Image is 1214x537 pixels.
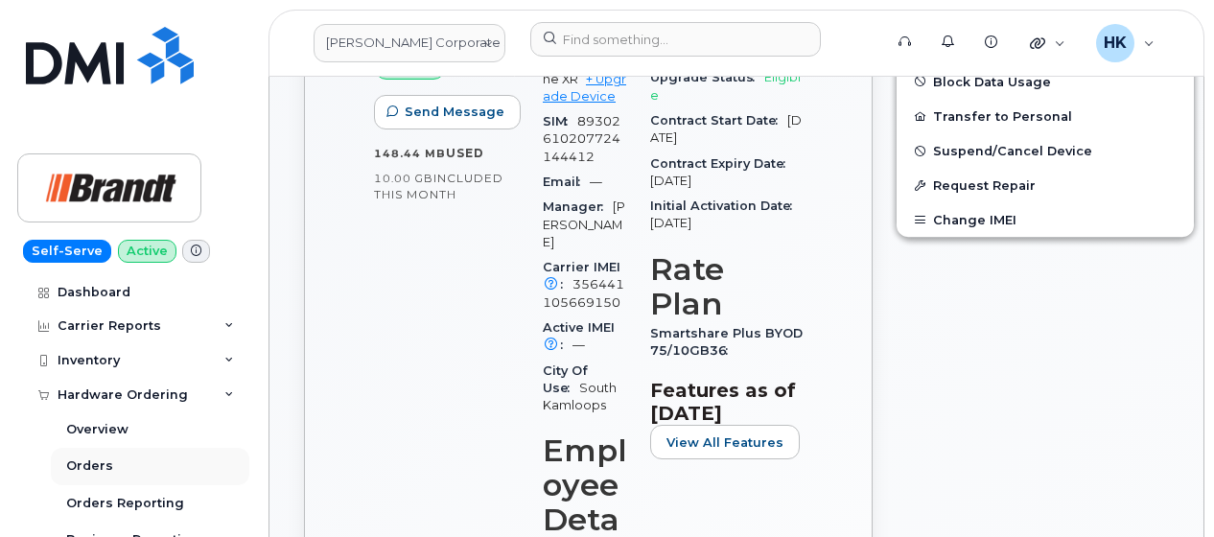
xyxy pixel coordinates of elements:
span: 10.00 GB [374,172,433,185]
button: View All Features [650,425,800,459]
a: + Upgrade Device [543,72,626,104]
span: SIM [543,114,577,128]
span: [DATE] [650,216,691,230]
span: 89302610207724144412 [543,114,620,164]
button: Request Repair [897,168,1194,202]
button: Send Message [374,95,521,129]
span: Suspend/Cancel Device [933,144,1092,158]
div: Quicklinks [1016,24,1079,62]
span: 356441105669150 [543,277,624,309]
span: Contract Expiry Date [650,156,795,171]
button: Suspend/Cancel Device [897,133,1194,168]
span: Contract Start Date [650,113,787,128]
span: [DATE] [650,174,691,188]
span: — [572,338,585,352]
span: included this month [374,171,503,202]
span: Carrier IMEI [543,260,620,292]
span: used [446,146,484,160]
span: Upgrade Status [650,70,764,84]
button: Change IMEI [897,202,1194,237]
span: Send Message [405,103,504,121]
span: Active IMEI [543,320,615,352]
h3: Features as of [DATE] [650,379,803,425]
span: Email [543,175,590,189]
span: South Kamloops [543,381,617,412]
span: HK [1104,32,1127,55]
button: Transfer to Personal [897,99,1194,133]
a: Brandt Corporate Services LTD [314,24,505,62]
span: View All Features [666,433,783,452]
span: [PERSON_NAME] [543,199,625,249]
span: Smartshare Plus BYOD 75/10GB36 [650,326,803,358]
span: Eligible [650,70,801,102]
span: 148.44 MB [374,147,446,160]
input: Find something... [530,22,821,57]
span: Initial Activation Date [650,198,802,213]
h3: Rate Plan [650,252,803,321]
span: Manager [543,199,613,214]
div: Harpreet Kaur [1083,24,1168,62]
span: iPhone XR [543,54,626,85]
span: City Of Use [543,363,588,395]
button: Block Data Usage [897,64,1194,99]
span: — [590,175,602,189]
